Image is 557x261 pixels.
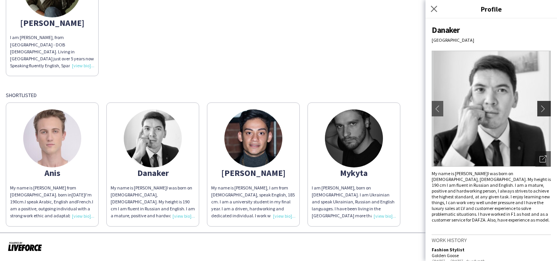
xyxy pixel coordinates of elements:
span: My name is [PERSON_NAME] from [DEMOGRAPHIC_DATA]. born in [10,185,76,198]
div: [PERSON_NAME] [211,169,296,176]
div: Danaker [111,169,195,176]
div: [PERSON_NAME] [10,19,94,26]
div: Danaker [432,25,551,35]
img: thumb-624cad2448fdd.jpg [325,109,383,167]
img: Crew avatar or photo [432,51,551,167]
img: thumb-63ff74acda6c5.jpeg [23,109,81,167]
h3: Work history [432,237,551,244]
span: French [77,199,91,205]
div: My name is [PERSON_NAME]I was born on [DEMOGRAPHIC_DATA], [DEMOGRAPHIC_DATA]. My height is 190 cm... [432,171,551,223]
img: Powered by Liveforce [8,241,42,252]
div: Golden Goose [432,252,551,258]
div: I am [PERSON_NAME], from [GEOGRAPHIC_DATA] - DOB [DEMOGRAPHIC_DATA]. Living in [GEOGRAPHIC_DATA] ... [10,34,94,69]
span: [DATE] [72,192,85,198]
div: Shortlisted [6,92,551,99]
h3: Profile [425,4,557,14]
img: thumb-6553e9e31a458.jpg [224,109,282,167]
div: Anis [10,169,94,176]
div: Mykyta [312,169,396,176]
div: Open photos pop-in [535,151,551,167]
span: I speak Arabic, English and [25,199,77,205]
img: thumb-6666cc073ab40.jpeg [124,109,182,167]
div: Fashion Stylist [432,247,551,252]
span: I am [PERSON_NAME], born on [DEMOGRAPHIC_DATA]. I am Ukrainian and speak Ukrainian, Russian and E... [312,185,396,261]
div: My name is [PERSON_NAME], I am from [DEMOGRAPHIC_DATA], speak English, 185 cm. I am a university ... [211,184,296,220]
div: My name is [PERSON_NAME]I was born on [DEMOGRAPHIC_DATA], [DEMOGRAPHIC_DATA]. My height is 190 cm... [111,184,195,220]
div: [GEOGRAPHIC_DATA] [432,37,551,43]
